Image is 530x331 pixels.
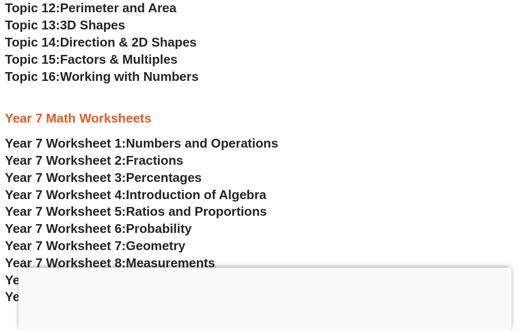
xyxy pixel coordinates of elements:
[5,170,202,185] a: Year 7 Worksheet 3:Percentages
[60,69,198,84] span: Working with Numbers
[5,153,183,168] a: Year 7 Worksheet 2:Fractions
[5,273,240,287] a: Year 7 Worksheet 9:Data and Statistics
[5,153,126,168] span: Year 7 Worksheet 2:
[19,268,512,329] iframe: Advertisement
[5,255,215,270] a: Year 7 Worksheet 8:Measurements
[5,52,178,67] a: Topic 15:Factors & Multiples
[5,255,126,270] span: Year 7 Worksheet 8:
[5,289,287,304] a: Year 7 Worksheet 10:Real-life Problem Solving
[126,136,278,151] span: Numbers and Operations
[60,35,197,50] span: Direction & 2D Shapes
[5,18,60,32] span: Topic 13:
[5,69,60,84] span: Topic 16:
[60,52,178,67] span: Factors & Multiples
[5,0,60,15] span: Topic 12:
[126,170,202,185] span: Percentages
[5,69,199,84] a: Topic 16:Working with Numbers
[5,136,278,151] a: Year 7 Worksheet 1:Numbers and Operations
[5,136,126,151] span: Year 7 Worksheet 1:
[5,187,266,202] a: Year 7 Worksheet 4:Introduction of Algebra
[126,255,215,270] span: Measurements
[126,238,185,253] span: Geometry
[60,0,176,15] span: Perimeter and Area
[126,204,267,219] span: Ratios and Proportions
[5,170,126,185] span: Year 7 Worksheet 3:
[5,35,60,50] span: Topic 14:
[5,204,126,219] span: Year 7 Worksheet 5:
[5,52,60,67] span: Topic 15:
[5,238,126,253] span: Year 7 Worksheet 7:
[126,187,266,202] span: Introduction of Algebra
[5,273,126,287] span: Year 7 Worksheet 9:
[126,221,192,236] span: Probability
[60,18,125,32] span: 3D Shapes
[5,289,133,304] span: Year 7 Worksheet 10:
[5,18,125,32] a: Topic 13:3D Shapes
[5,238,185,253] a: Year 7 Worksheet 7:Geometry
[481,284,530,331] iframe: Chat Widget
[5,0,176,15] a: Topic 12:Perimeter and Area
[5,110,525,127] h3: Year 7 Math Worksheets
[5,35,197,50] a: Topic 14:Direction & 2D Shapes
[5,187,126,202] span: Year 7 Worksheet 4:
[5,204,267,219] a: Year 7 Worksheet 5:Ratios and Proportions
[126,153,184,168] span: Fractions
[5,221,192,236] a: Year 7 Worksheet 6:Probability
[5,221,126,236] span: Year 7 Worksheet 6:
